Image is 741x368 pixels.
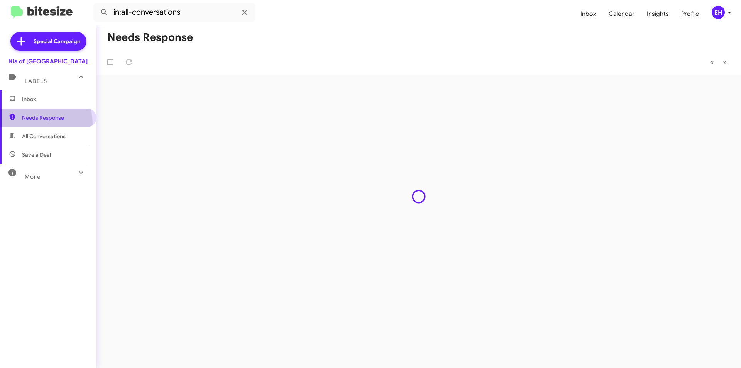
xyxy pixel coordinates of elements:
[22,95,88,103] span: Inbox
[705,54,719,70] button: Previous
[22,151,51,159] span: Save a Deal
[705,6,733,19] button: EH
[10,32,86,51] a: Special Campaign
[93,3,255,22] input: Search
[712,6,725,19] div: EH
[34,37,80,45] span: Special Campaign
[641,3,675,25] a: Insights
[710,58,714,67] span: «
[107,31,193,44] h1: Needs Response
[602,3,641,25] a: Calendar
[25,78,47,85] span: Labels
[22,114,88,122] span: Needs Response
[705,54,732,70] nav: Page navigation example
[9,58,88,65] div: Kia of [GEOGRAPHIC_DATA]
[675,3,705,25] a: Profile
[718,54,732,70] button: Next
[723,58,727,67] span: »
[22,132,66,140] span: All Conversations
[574,3,602,25] a: Inbox
[25,173,41,180] span: More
